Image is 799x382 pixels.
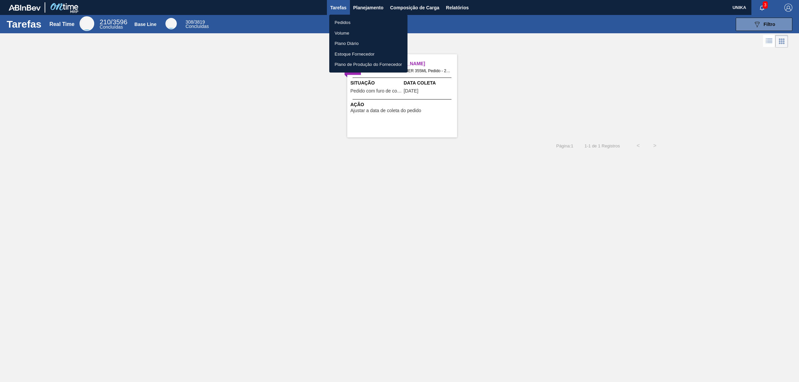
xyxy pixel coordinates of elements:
[329,59,407,70] a: Plano de Produção do Fornecedor
[329,38,407,49] a: Plano Diário
[329,28,407,39] a: Volume
[329,17,407,28] a: Pedidos
[329,49,407,60] a: Estoque Fornecedor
